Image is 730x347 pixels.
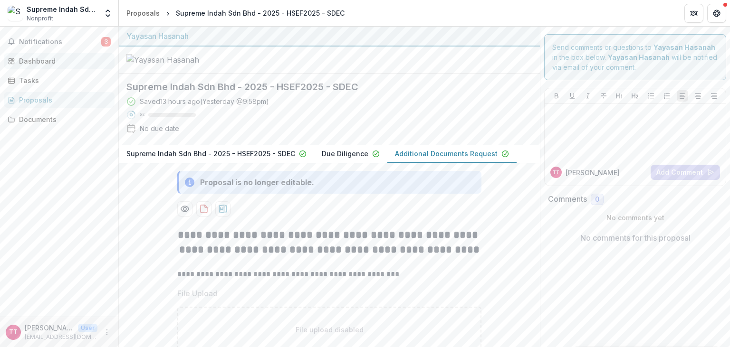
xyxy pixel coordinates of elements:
button: Add Comment [651,165,720,180]
a: Proposals [4,92,115,108]
button: Ordered List [661,90,672,102]
p: 0 % [140,112,144,118]
div: Yayasan Hasanah [126,30,532,42]
button: Open entity switcher [101,4,115,23]
button: Align Right [708,90,720,102]
div: Saved 13 hours ago ( Yesterday @ 9:58pm ) [140,96,269,106]
p: Additional Documents Request [395,149,498,159]
a: Documents [4,112,115,127]
a: Proposals [123,6,163,20]
button: download-proposal [215,201,231,216]
div: Send comments or questions to in the box below. will be notified via email of your comment. [544,34,726,80]
p: File upload disabled [296,325,364,335]
p: No comments yet [548,213,722,223]
div: Proposal is no longer editable. [200,177,314,188]
h2: Supreme Indah Sdn Bhd - 2025 - HSEF2025 - SDEC [126,81,517,93]
h2: Comments [548,195,587,204]
button: Align Left [677,90,688,102]
span: 0 [595,196,599,204]
div: Supreme Indah Sdn Bhd [27,4,97,14]
div: Documents [19,114,107,124]
a: Dashboard [4,53,115,69]
div: Tasks [19,75,107,85]
img: Yayasan Hasanah [126,54,221,66]
div: Trudy Tan [9,329,18,335]
p: [PERSON_NAME] [25,323,74,333]
button: Partners [684,4,703,23]
a: Tasks [4,73,115,88]
button: Bold [551,90,562,102]
button: More [101,327,113,338]
img: Supreme Indah Sdn Bhd [8,6,23,21]
button: Get Help [707,4,726,23]
p: Supreme Indah Sdn Bhd - 2025 - HSEF2025 - SDEC [126,149,295,159]
span: Notifications [19,38,101,46]
div: Proposals [126,8,160,18]
button: Strike [598,90,609,102]
span: 3 [101,37,111,47]
p: [PERSON_NAME] [566,168,620,178]
div: Trudy Tan [553,170,559,175]
button: Notifications3 [4,34,115,49]
button: Heading 1 [614,90,625,102]
strong: Yayasan Hasanah [608,53,670,61]
div: Proposals [19,95,107,105]
p: [EMAIL_ADDRESS][DOMAIN_NAME] [25,333,97,341]
button: Preview a9138e18-990d-40b3-9e21-a75566505be8-2.pdf [177,201,192,216]
div: Dashboard [19,56,107,66]
p: User [78,324,97,332]
div: No due date [140,123,179,133]
button: Underline [567,90,578,102]
button: Italicize [582,90,594,102]
p: File Upload [177,288,218,299]
button: Bullet List [645,90,657,102]
span: Nonprofit [27,14,53,23]
div: Supreme Indah Sdn Bhd - 2025 - HSEF2025 - SDEC [176,8,345,18]
button: download-proposal [196,201,211,216]
p: No comments for this proposal [580,232,691,244]
p: Due Diligence [322,149,368,159]
button: Align Center [692,90,704,102]
strong: Yayasan Hasanah [653,43,715,51]
button: Heading 2 [629,90,641,102]
nav: breadcrumb [123,6,348,20]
